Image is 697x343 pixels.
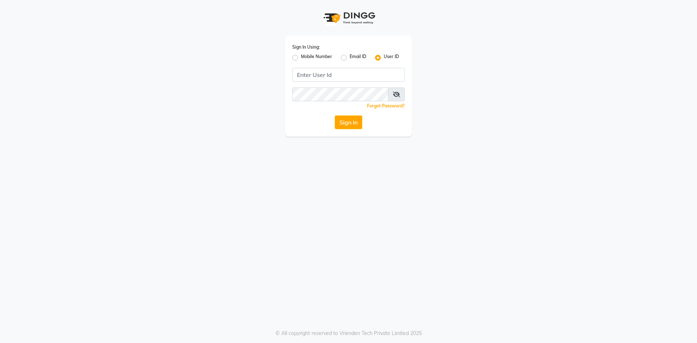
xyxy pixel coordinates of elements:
input: Username [292,68,405,82]
label: User ID [384,53,399,62]
a: Forgot Password? [367,103,405,109]
label: Email ID [350,53,366,62]
button: Sign In [335,115,362,129]
img: logo1.svg [319,7,378,29]
input: Username [292,87,388,101]
label: Mobile Number [301,53,332,62]
label: Sign In Using: [292,44,320,50]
